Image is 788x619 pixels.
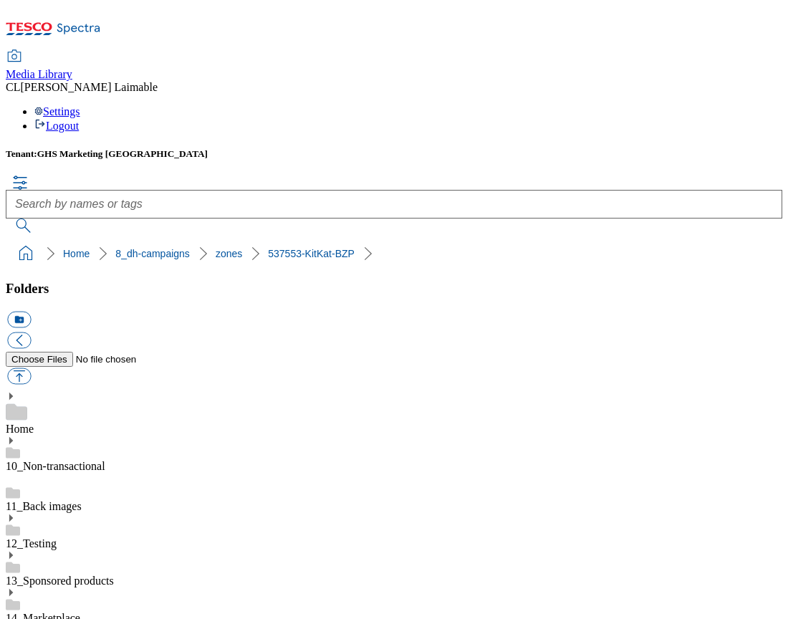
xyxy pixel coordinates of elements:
[6,190,782,219] input: Search by names or tags
[6,500,82,512] a: 11_Back images
[6,575,114,587] a: 13_Sponsored products
[37,148,208,159] span: GHS Marketing [GEOGRAPHIC_DATA]
[6,81,20,93] span: CL
[6,148,782,160] h5: Tenant:
[34,120,79,132] a: Logout
[6,68,72,80] span: Media Library
[63,248,90,259] a: Home
[34,105,80,117] a: Settings
[115,248,190,259] a: 8_dh-campaigns
[6,423,34,435] a: Home
[6,537,57,550] a: 12_Testing
[268,248,355,259] a: 537553-KitKat-BZP
[6,240,782,267] nav: breadcrumb
[6,281,782,297] h3: Folders
[14,242,37,265] a: home
[216,248,242,259] a: zones
[6,460,105,472] a: 10_Non-transactional
[6,51,72,81] a: Media Library
[20,81,158,93] span: [PERSON_NAME] Laimable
